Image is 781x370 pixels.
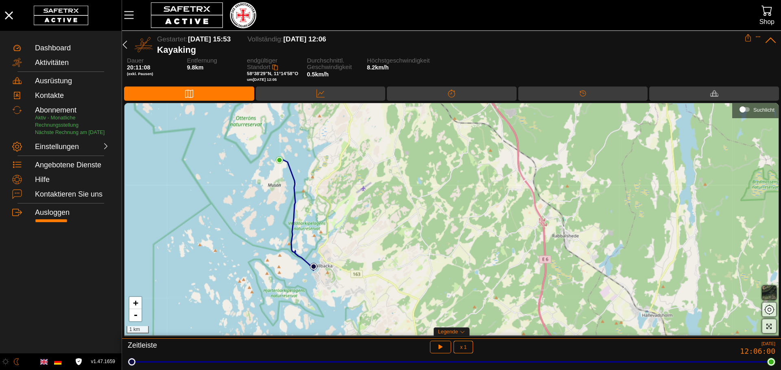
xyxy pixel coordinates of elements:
[13,358,20,365] img: ModeDark.svg
[35,44,109,53] div: Dashboard
[367,64,389,71] span: 8.2km/h
[54,358,61,366] img: de.svg
[247,35,283,43] span: Vollständig:
[35,91,109,100] div: Kontakte
[157,35,188,43] span: Gestartet:
[454,341,473,353] button: x 1
[518,87,648,101] div: Timeline
[188,35,231,43] span: [DATE] 15:53
[247,57,277,71] span: endgültiger Standort
[187,57,239,64] span: Entfernung
[127,57,179,64] span: Dauer
[118,34,131,55] button: Zurücü
[753,107,774,113] div: Suchlicht
[759,16,774,27] div: Shop
[310,263,317,270] img: PathStart.svg
[129,309,142,321] a: Zoom out
[755,34,761,40] button: Expand
[438,329,458,335] span: Legende
[387,87,517,101] div: Trennung
[187,64,204,71] span: 9.8km
[127,326,149,333] div: 1 km
[649,87,779,101] div: Ausrüstung
[127,71,179,76] span: (exkl. Pausen)
[35,115,79,128] span: Aktiv - Monatliche Rechnungsstellung
[230,2,256,28] img: RescueLogo.png
[2,358,9,365] img: ModeLight.svg
[37,355,51,369] button: English
[129,297,142,309] a: Zoom in
[284,35,326,43] span: [DATE] 12:06
[35,106,109,115] div: Abonnement
[35,130,105,135] span: Nächste Rechnung am [DATE]
[710,89,718,97] img: Equipment_White.svg
[256,87,386,101] div: Daten
[35,175,109,184] div: Hilfe
[736,104,774,116] div: Suchlicht
[307,57,359,71] span: Durchschnittl. Geschwindigkeit
[12,189,22,199] img: ContactUs.svg
[12,58,22,67] img: Activities.svg
[35,208,109,217] div: Ausloggen
[35,58,109,67] div: Aktivitäten
[122,6,142,24] button: MenÜ
[12,175,22,184] img: Help.svg
[562,346,775,356] div: 12:06:00
[460,345,467,350] span: x 1
[127,64,151,71] span: 20:11:08
[157,45,744,55] div: Kayaking
[367,57,419,64] span: Höchstgeschwindigkeit
[124,87,254,101] div: Karte
[12,105,22,115] img: Subscription.svg
[35,190,109,199] div: Kontaktieren Sie uns
[35,77,109,86] div: Ausrüstung
[307,71,329,78] span: 0.5km/h
[12,76,22,86] img: Equipment.svg
[51,355,65,369] button: German
[73,358,84,365] a: Lizenzvereinbarung
[562,341,775,346] div: [DATE]
[276,156,283,164] img: PathEnd.svg
[40,358,48,366] img: en.svg
[35,161,109,170] div: Angebotene Dienste
[247,77,277,82] span: um [DATE] 12:05
[86,355,120,368] button: v1.47.1659
[91,357,115,366] span: v1.47.1659
[35,143,71,151] div: Einstellungen
[128,341,341,356] div: Zeitleiste
[247,71,298,76] span: 58°38'29"N, 11°14'58"O
[134,35,153,54] img: KAYAKING.svg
